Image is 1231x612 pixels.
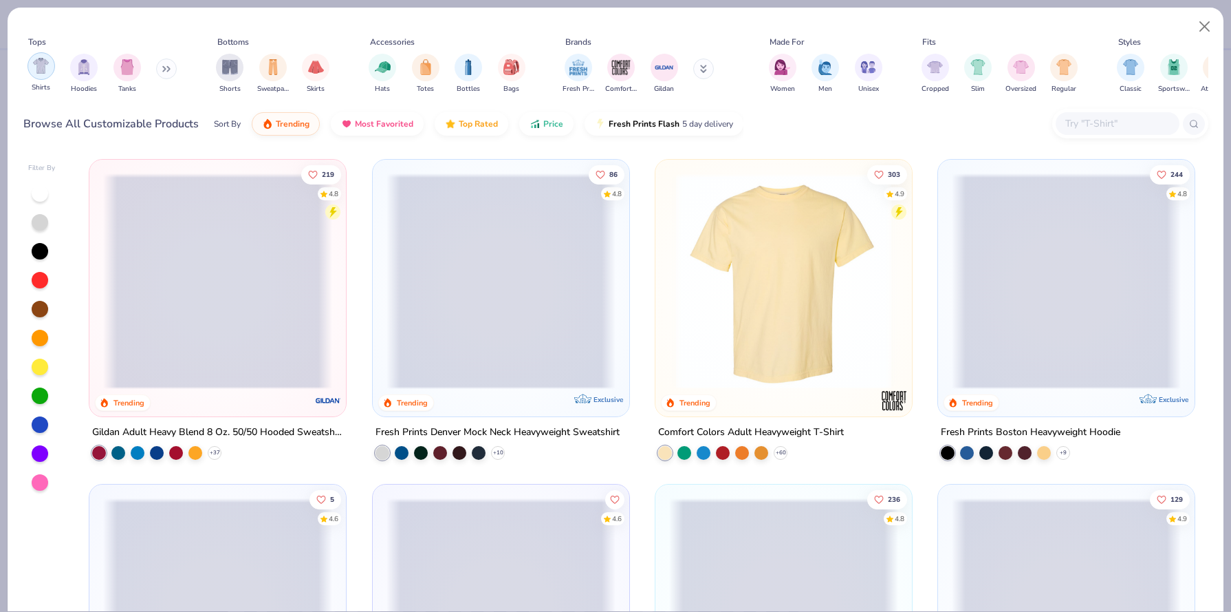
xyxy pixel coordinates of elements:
span: Totes [417,84,434,94]
span: Classic [1120,84,1142,94]
img: most_fav.gif [341,118,352,129]
img: 029b8af0-80e6-406f-9fdc-fdf898547912 [669,173,898,389]
img: Classic Image [1123,59,1139,75]
span: Comfort Colors [605,84,637,94]
div: Styles [1118,36,1141,48]
img: Sweatpants Image [265,59,281,75]
span: 219 [322,171,334,178]
img: Women Image [774,59,790,75]
button: filter button [651,54,678,94]
img: Bags Image [503,59,519,75]
div: filter for Bottles [455,54,482,94]
img: Oversized Image [1013,59,1029,75]
button: filter button [28,54,55,94]
span: Skirts [307,84,325,94]
div: filter for Skirts [302,54,329,94]
span: + 10 [492,449,503,457]
button: filter button [113,54,141,94]
button: filter button [1158,54,1190,94]
div: filter for Men [811,54,839,94]
span: 244 [1170,171,1183,178]
img: Gildan logo [315,387,342,414]
button: Like [867,165,907,184]
button: filter button [922,54,949,94]
div: filter for Oversized [1005,54,1036,94]
div: filter for Classic [1117,54,1144,94]
div: filter for Regular [1050,54,1078,94]
span: Shirts [32,83,50,93]
div: filter for Unisex [855,54,882,94]
img: Shorts Image [222,59,238,75]
div: Fits [922,36,936,48]
div: 4.6 [611,514,621,525]
button: Like [588,165,624,184]
img: flash.gif [595,118,606,129]
span: 86 [609,171,617,178]
span: Exclusive [1159,395,1188,404]
img: Comfort Colors Image [611,57,631,78]
div: filter for Totes [412,54,439,94]
img: Hats Image [375,59,391,75]
div: 4.9 [1177,514,1187,525]
div: Accessories [370,36,415,48]
img: Bottles Image [461,59,476,75]
span: Oversized [1005,84,1036,94]
div: filter for Hats [369,54,396,94]
button: filter button [302,54,329,94]
div: Tops [28,36,46,48]
img: Men Image [818,59,833,75]
button: filter button [563,54,594,94]
div: Made For [770,36,804,48]
div: filter for Fresh Prints [563,54,594,94]
div: filter for Cropped [922,54,949,94]
div: Filter By [28,163,56,173]
span: Hoodies [71,84,97,94]
div: filter for Women [769,54,796,94]
img: Slim Image [970,59,985,75]
input: Try "T-Shirt" [1064,116,1170,131]
div: filter for Sportswear [1158,54,1190,94]
span: Bottles [457,84,480,94]
div: 4.9 [895,189,904,199]
span: 303 [888,171,900,178]
button: filter button [369,54,396,94]
div: Brands [565,36,591,48]
span: Cropped [922,84,949,94]
div: 4.8 [329,189,338,199]
span: Fresh Prints Flash [609,118,679,129]
div: 4.8 [1177,189,1187,199]
span: Men [818,84,832,94]
span: Shorts [219,84,241,94]
span: Gildan [654,84,674,94]
div: Comfort Colors Adult Heavyweight T-Shirt [658,424,844,441]
button: Like [604,490,624,509]
img: trending.gif [262,118,273,129]
span: Regular [1052,84,1076,94]
img: TopRated.gif [445,118,456,129]
button: filter button [1117,54,1144,94]
div: filter for Bags [498,54,525,94]
div: Browse All Customizable Products [23,116,199,132]
div: filter for Shorts [216,54,243,94]
div: Gildan Adult Heavy Blend 8 Oz. 50/50 Hooded Sweatshirt [92,424,343,441]
button: Close [1192,14,1218,40]
button: Like [1150,165,1190,184]
button: Top Rated [435,112,508,136]
span: Sportswear [1158,84,1190,94]
div: 4.8 [895,514,904,525]
div: filter for Comfort Colors [605,54,637,94]
div: filter for Shirts [28,52,55,93]
span: 5 [330,496,334,503]
span: Women [770,84,795,94]
button: filter button [855,54,882,94]
span: 5 day delivery [682,116,733,132]
div: filter for Gildan [651,54,678,94]
button: Trending [252,112,320,136]
button: Like [867,490,907,509]
span: Most Favorited [355,118,413,129]
img: Fresh Prints Image [568,57,589,78]
button: Fresh Prints Flash5 day delivery [585,112,743,136]
div: 4.8 [611,189,621,199]
span: Hats [375,84,390,94]
button: filter button [455,54,482,94]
